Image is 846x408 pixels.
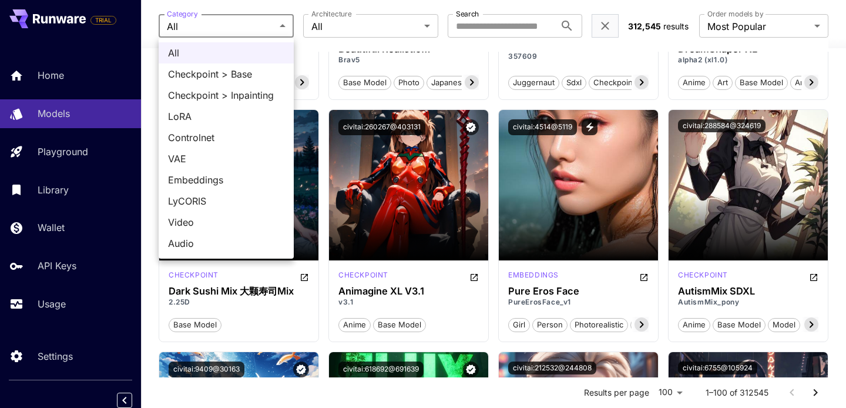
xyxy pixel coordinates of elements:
[168,109,284,123] span: LoRA
[168,46,284,60] span: All
[168,194,284,208] span: LyCORIS
[168,173,284,187] span: Embeddings
[168,131,284,145] span: Controlnet
[168,88,284,102] span: Checkpoint > Inpainting
[168,236,284,250] span: Audio
[168,152,284,166] span: VAE
[168,67,284,81] span: Checkpoint > Base
[168,215,284,229] span: Video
